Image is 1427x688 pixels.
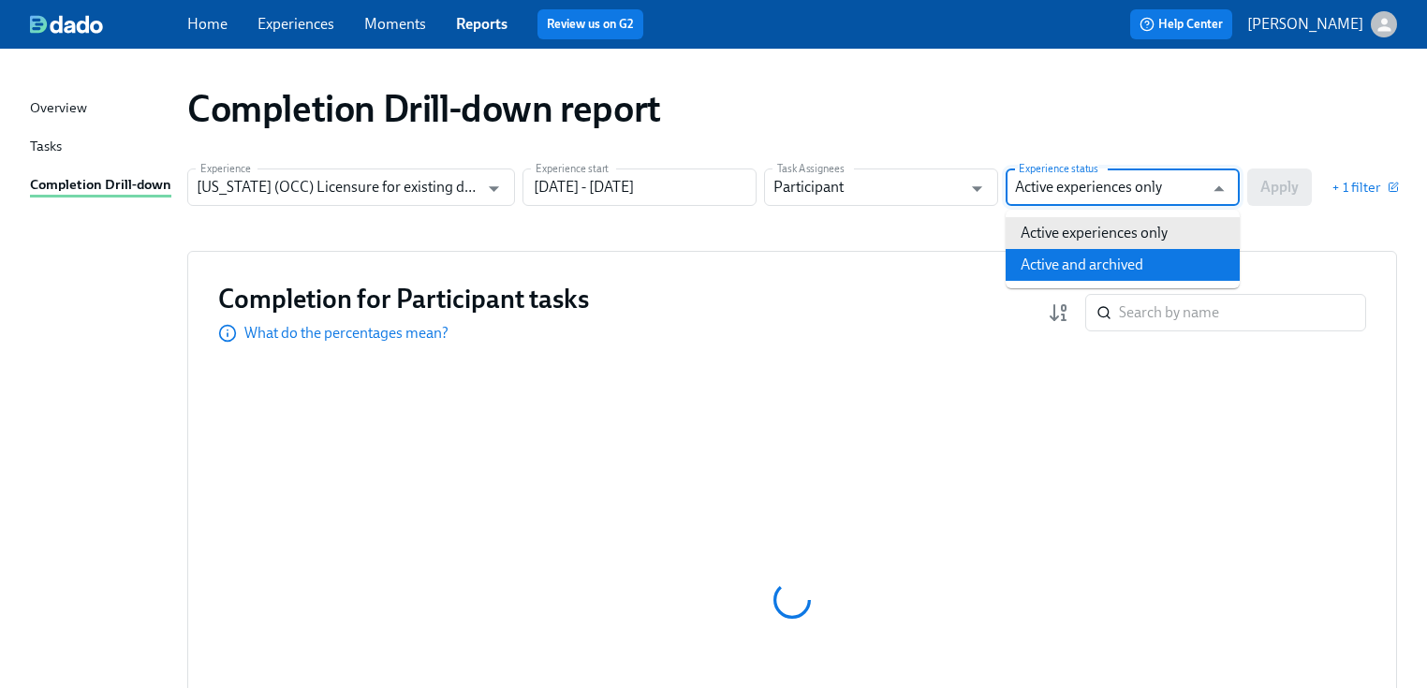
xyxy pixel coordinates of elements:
[30,15,103,34] img: dado
[1247,11,1397,37] button: [PERSON_NAME]
[1006,249,1240,281] li: Active and archived
[218,282,589,315] h3: Completion for Participant tasks
[364,15,426,33] a: Moments
[1204,174,1233,203] button: Close
[479,174,508,203] button: Open
[1247,14,1363,35] p: [PERSON_NAME]
[30,174,172,198] a: Completion Drill-down
[1048,301,1070,324] svg: Completion rate (low to high)
[30,15,187,34] a: dado
[963,174,992,203] button: Open
[537,9,643,39] button: Review us on G2
[187,15,228,33] a: Home
[30,136,62,159] div: Tasks
[244,323,449,344] p: What do the percentages mean?
[30,174,171,198] div: Completion Drill-down
[547,15,634,34] a: Review us on G2
[1119,294,1366,331] input: Search by name
[30,97,172,121] a: Overview
[30,97,87,121] div: Overview
[257,15,334,33] a: Experiences
[1130,9,1232,39] button: Help Center
[1006,217,1240,249] li: Active experiences only
[456,15,508,33] a: Reports
[30,136,172,159] a: Tasks
[187,86,661,131] h1: Completion Drill-down report
[1331,178,1397,197] button: + 1 filter
[1140,15,1223,34] span: Help Center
